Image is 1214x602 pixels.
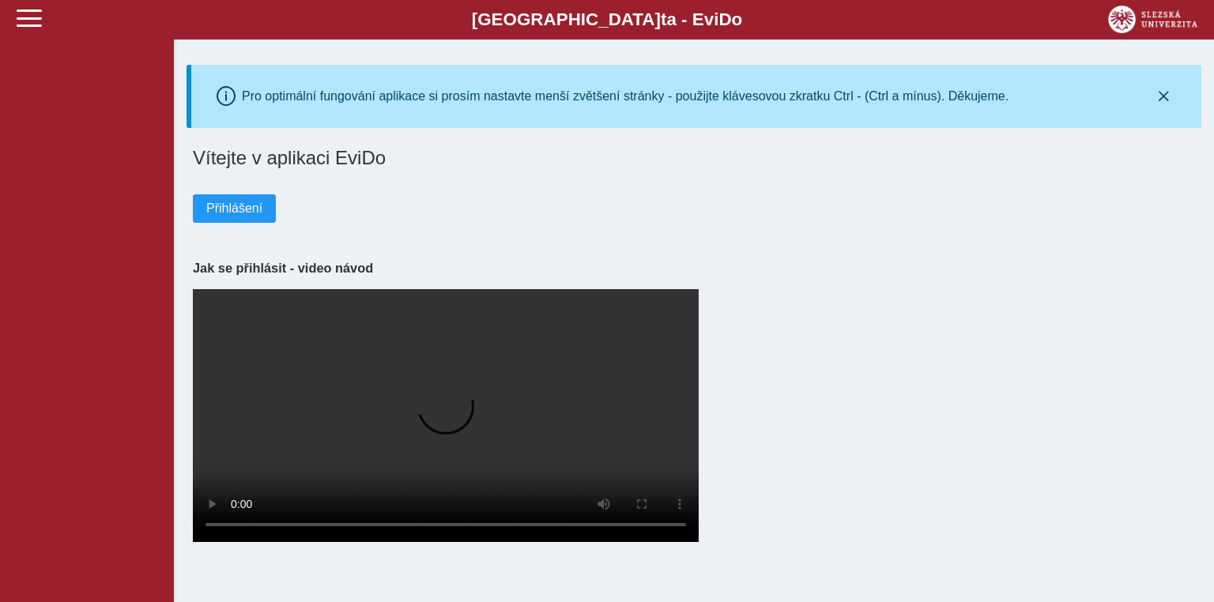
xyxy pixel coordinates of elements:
[193,289,699,542] video: Your browser does not support the video tag.
[732,9,743,29] span: o
[718,9,731,29] span: D
[1108,6,1197,33] img: logo_web_su.png
[206,201,262,216] span: Přihlášení
[193,147,1195,169] h1: Vítejte v aplikaci EviDo
[242,89,1009,103] div: Pro optimální fungování aplikace si prosím nastavte menší zvětšení stránky - použijte klávesovou ...
[193,261,1195,276] h3: Jak se přihlásit - video návod
[47,9,1167,30] b: [GEOGRAPHIC_DATA] a - Evi
[193,194,276,223] button: Přihlášení
[661,9,666,29] span: t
